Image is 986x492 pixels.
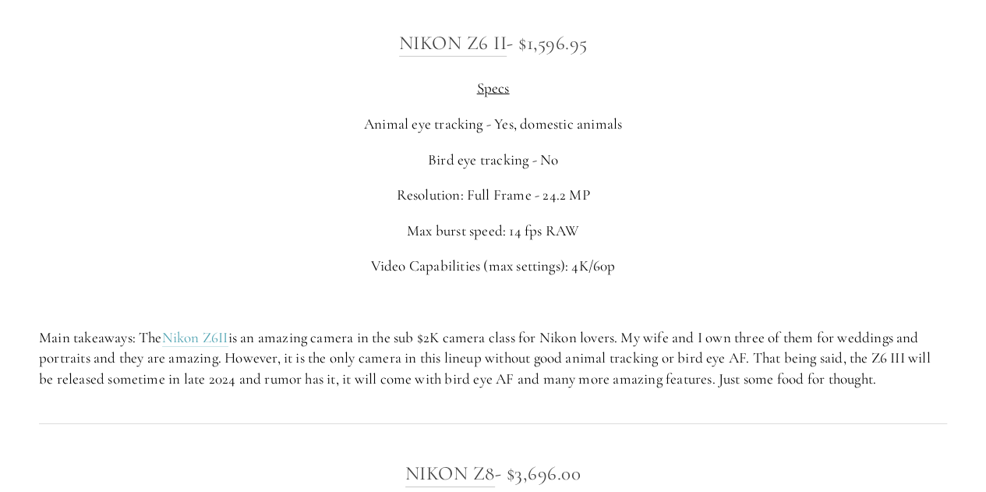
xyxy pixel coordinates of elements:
[39,114,947,135] p: Animal eye tracking - Yes, domestic animals
[39,221,947,242] p: Max burst speed: 14 fps RAW
[39,27,947,58] h3: - $1,596.95
[405,462,495,487] a: Nikon Z8
[39,458,947,489] h3: - $3,696.00
[39,256,947,277] p: Video Capabilities (max settings): 4K/60p
[39,327,947,390] p: Main takeaways: The is an amazing camera in the sub $2K camera class for Nikon lovers. My wife an...
[399,31,507,56] a: Nikon Z6 II
[39,185,947,206] p: Resolution: Full Frame - 24.2 MP
[39,150,947,171] p: Bird eye tracking - No
[477,79,510,97] span: Specs
[162,328,228,348] a: Nikon Z6II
